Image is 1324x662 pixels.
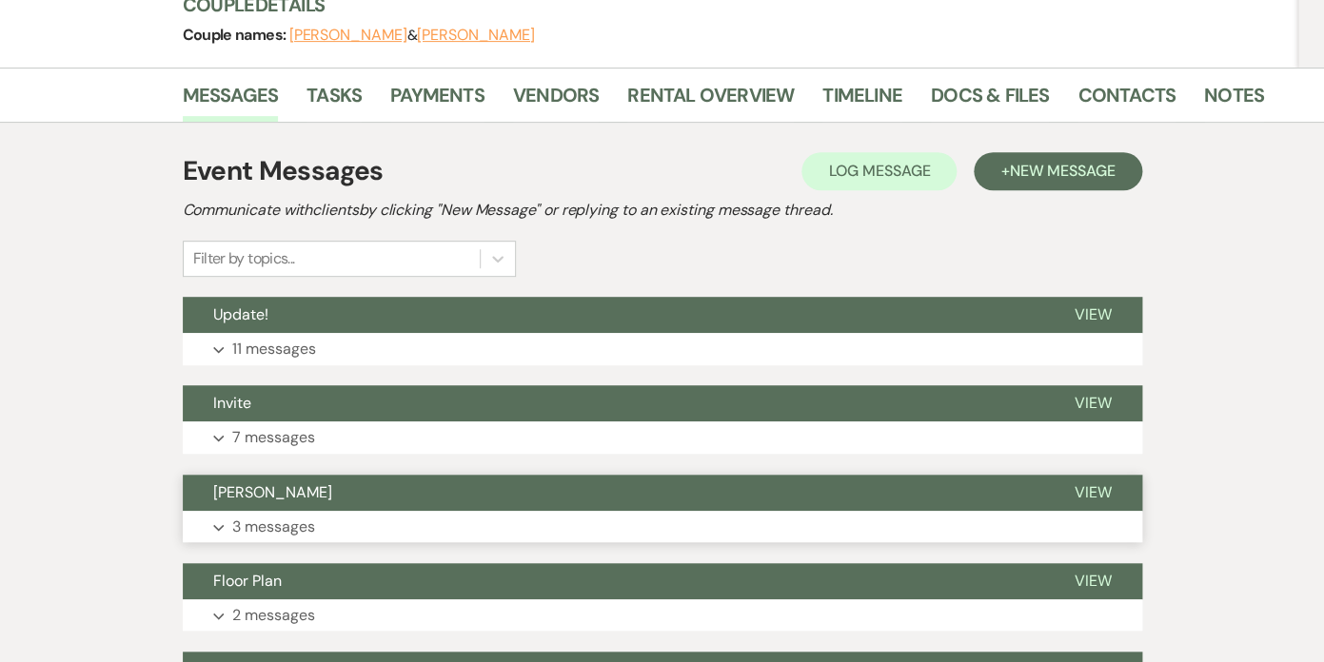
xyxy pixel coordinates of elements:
button: Invite [183,385,1044,421]
button: View [1044,475,1142,511]
a: Tasks [306,80,362,122]
span: Invite [213,393,251,413]
button: View [1044,297,1142,333]
p: 2 messages [232,603,315,628]
a: Notes [1204,80,1264,122]
button: View [1044,563,1142,599]
p: 11 messages [232,337,316,361]
p: 3 messages [232,515,315,539]
a: Messages [183,80,279,122]
span: View [1075,571,1112,591]
button: 7 messages [183,421,1142,454]
a: Vendors [513,80,599,122]
a: Contacts [1077,80,1176,122]
button: +New Message [974,152,1141,190]
span: Floor Plan [213,571,282,591]
button: [PERSON_NAME] [417,28,535,43]
button: 11 messages [183,333,1142,365]
a: Payments [390,80,484,122]
button: [PERSON_NAME] [183,475,1044,511]
span: View [1075,393,1112,413]
button: [PERSON_NAME] [289,28,407,43]
h1: Event Messages [183,151,384,191]
span: View [1075,482,1112,502]
div: Filter by topics... [193,247,295,270]
a: Docs & Files [931,80,1049,122]
button: Log Message [801,152,957,190]
button: Floor Plan [183,563,1044,599]
button: Update! [183,297,1044,333]
span: Update! [213,304,268,324]
a: Rental Overview [627,80,794,122]
span: Log Message [828,161,930,181]
button: View [1044,385,1142,421]
span: New Message [1009,161,1115,181]
span: [PERSON_NAME] [213,482,332,502]
button: 3 messages [183,511,1142,543]
button: 2 messages [183,599,1142,632]
span: View [1075,304,1112,324]
span: & [289,26,535,45]
h2: Communicate with clients by clicking "New Message" or replying to an existing message thread. [183,199,1142,222]
a: Timeline [822,80,902,122]
span: Couple names: [183,25,289,45]
p: 7 messages [232,425,315,450]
